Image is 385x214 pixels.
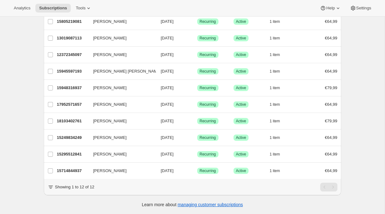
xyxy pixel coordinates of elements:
[161,119,174,123] span: [DATE]
[57,117,337,125] div: 18103402761[PERSON_NAME][DATE]SuccessRecurringSuccessActive1 item€79,99
[325,19,337,24] span: €64,99
[320,183,337,191] nav: Pagination
[270,84,287,92] button: 1 item
[57,100,337,109] div: 17952571657[PERSON_NAME][DATE]SuccessRecurringSuccessActive1 item€64,99
[200,52,216,57] span: Recurring
[90,116,152,126] button: [PERSON_NAME]
[325,119,337,123] span: €79,99
[57,52,88,58] p: 12372345097
[270,52,280,57] span: 1 item
[270,135,280,140] span: 1 item
[161,102,174,107] span: [DATE]
[161,19,174,24] span: [DATE]
[325,135,337,140] span: €64,99
[270,150,287,159] button: 1 item
[57,35,88,41] p: 13019087113
[90,166,152,176] button: [PERSON_NAME]
[161,85,174,90] span: [DATE]
[236,85,246,90] span: Active
[270,36,280,41] span: 1 item
[270,152,280,157] span: 1 item
[270,85,280,90] span: 1 item
[236,102,246,107] span: Active
[57,101,88,108] p: 17952571657
[236,135,246,140] span: Active
[326,6,335,11] span: Help
[57,151,88,157] p: 15295512841
[57,135,88,141] p: 15249834249
[270,50,287,59] button: 1 item
[161,36,174,40] span: [DATE]
[161,135,174,140] span: [DATE]
[10,4,34,13] button: Analytics
[236,52,246,57] span: Active
[236,168,246,173] span: Active
[93,68,161,74] span: [PERSON_NAME] [PERSON_NAME]
[93,52,127,58] span: [PERSON_NAME]
[39,6,67,11] span: Subscriptions
[316,4,345,13] button: Help
[76,6,85,11] span: Tools
[177,202,243,207] a: managing customer subscriptions
[325,36,337,40] span: €64,99
[57,17,337,26] div: 15805219081[PERSON_NAME][DATE]SuccessRecurringSuccessActive1 item€64,99
[270,69,280,74] span: 1 item
[142,201,243,208] p: Learn more about
[57,84,337,92] div: 15948316937[PERSON_NAME][DATE]SuccessRecurringSuccessActive1 item€79,99
[200,168,216,173] span: Recurring
[90,17,152,27] button: [PERSON_NAME]
[236,152,246,157] span: Active
[270,168,280,173] span: 1 item
[200,19,216,24] span: Recurring
[57,67,337,76] div: 15945597193[PERSON_NAME] [PERSON_NAME][DATE]SuccessRecurringSuccessActive1 item€64,99
[90,33,152,43] button: [PERSON_NAME]
[270,19,280,24] span: 1 item
[57,118,88,124] p: 18103402761
[93,118,127,124] span: [PERSON_NAME]
[325,102,337,107] span: €64,99
[270,67,287,76] button: 1 item
[57,68,88,74] p: 15945597193
[93,135,127,141] span: [PERSON_NAME]
[55,184,95,190] p: Showing 1 to 12 of 12
[161,52,174,57] span: [DATE]
[200,152,216,157] span: Recurring
[356,6,371,11] span: Settings
[200,85,216,90] span: Recurring
[270,102,280,107] span: 1 item
[93,101,127,108] span: [PERSON_NAME]
[57,166,337,175] div: 15714844937[PERSON_NAME][DATE]SuccessRecurringSuccessActive1 item€64,99
[93,18,127,25] span: [PERSON_NAME]
[35,4,71,13] button: Subscriptions
[236,36,246,41] span: Active
[90,99,152,110] button: [PERSON_NAME]
[93,35,127,41] span: [PERSON_NAME]
[90,66,152,76] button: [PERSON_NAME] [PERSON_NAME]
[346,4,375,13] button: Settings
[200,102,216,107] span: Recurring
[161,69,174,74] span: [DATE]
[14,6,30,11] span: Analytics
[236,19,246,24] span: Active
[270,133,287,142] button: 1 item
[57,168,88,174] p: 15714844937
[270,17,287,26] button: 1 item
[72,4,95,13] button: Tools
[93,85,127,91] span: [PERSON_NAME]
[90,50,152,60] button: [PERSON_NAME]
[236,119,246,124] span: Active
[57,85,88,91] p: 15948316937
[325,85,337,90] span: €79,99
[90,149,152,159] button: [PERSON_NAME]
[90,133,152,143] button: [PERSON_NAME]
[325,168,337,173] span: €64,99
[270,34,287,43] button: 1 item
[93,168,127,174] span: [PERSON_NAME]
[57,50,337,59] div: 12372345097[PERSON_NAME][DATE]SuccessRecurringSuccessActive1 item€64,99
[270,166,287,175] button: 1 item
[236,69,246,74] span: Active
[270,100,287,109] button: 1 item
[57,133,337,142] div: 15249834249[PERSON_NAME][DATE]SuccessRecurringSuccessActive1 item€64,99
[57,18,88,25] p: 15805219081
[161,168,174,173] span: [DATE]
